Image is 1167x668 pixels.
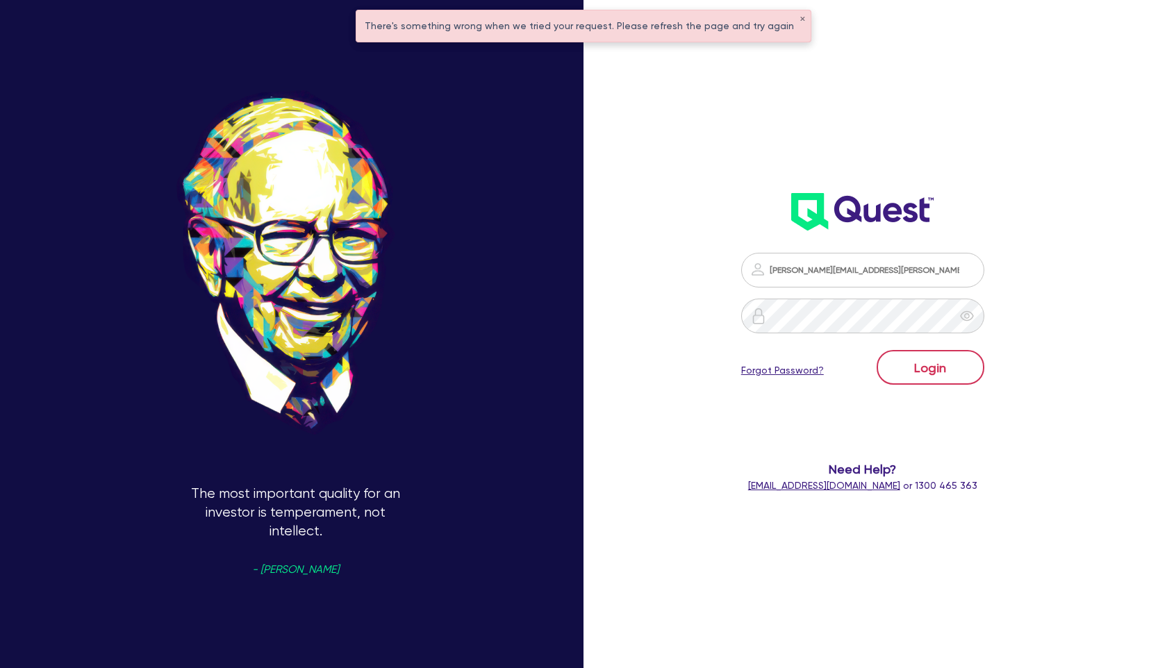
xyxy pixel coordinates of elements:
button: ✕ [800,16,805,23]
span: - [PERSON_NAME] [252,565,339,575]
a: [EMAIL_ADDRESS][DOMAIN_NAME] [748,480,900,491]
img: icon-password [750,308,767,324]
div: There's something wrong when we tried your request. Please refresh the page and try again [356,10,811,42]
a: Forgot Password? [741,363,824,378]
span: eye [960,309,974,323]
span: or 1300 465 363 [748,480,977,491]
span: Need Help? [709,460,1016,478]
img: wH2k97JdezQIQAAAABJRU5ErkJggg== [791,193,934,231]
input: Email address [741,253,984,287]
img: icon-password [750,261,766,278]
button: Login [877,350,984,385]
